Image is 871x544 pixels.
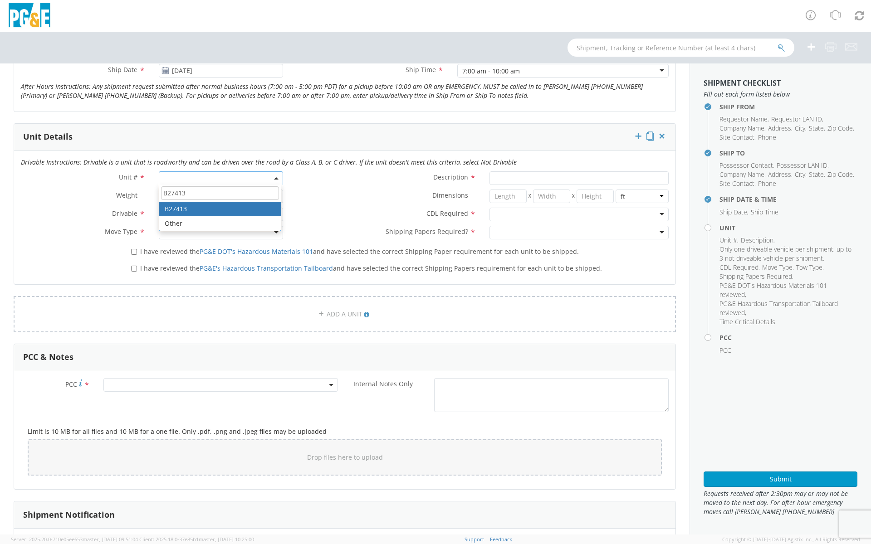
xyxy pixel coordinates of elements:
span: Requestor Name [719,115,768,123]
input: Shipment, Tracking or Reference Number (at least 4 chars) [568,39,794,57]
span: I have reviewed the and have selected the correct Shipping Paper requirement for each unit to be ... [140,247,579,256]
li: , [795,124,807,133]
strong: Shipment Checklist [704,78,781,88]
li: , [719,281,855,299]
span: City [795,170,805,179]
span: Requestor LAN ID [771,115,822,123]
a: ADD A UNIT [14,296,676,332]
span: Description [433,173,468,181]
a: Support [465,536,484,543]
li: , [719,179,756,188]
span: Site Contact [719,133,754,141]
input: I have reviewed thePG&E's Hazardous Transportation Tailboardand have selected the correct Shippin... [131,266,137,272]
h4: PCC [719,334,857,341]
span: Possessor LAN ID [777,161,827,170]
li: , [719,245,855,263]
span: Shipping Papers Required [719,272,792,281]
li: , [762,263,794,272]
li: , [768,170,793,179]
span: Only one driveable vehicle per shipment, up to 3 not driveable vehicle per shipment [719,245,851,262]
span: Unit # [719,236,737,244]
span: Drop files here to upload [307,453,383,461]
span: Ship Time [406,65,436,74]
li: , [719,236,739,245]
span: PCC [65,380,77,389]
i: After Hours Instructions: Any shipment request submitted after normal business hours (7:00 am - 5... [21,82,643,100]
span: Server: 2025.20.0-710e05ee653 [11,536,138,543]
a: PG&E's Hazardous Transportation Tailboard [200,264,333,272]
li: , [719,272,793,281]
li: , [719,161,774,170]
li: , [719,124,766,133]
span: master, [DATE] 09:51:04 [83,536,138,543]
li: , [719,208,749,217]
h4: Ship To [719,150,857,156]
span: Ship Date [719,208,747,216]
span: Company Name [719,124,764,132]
span: Fill out each form listed below [704,90,857,99]
span: Description [741,236,773,244]
span: Ship Time [751,208,778,216]
li: , [827,124,854,133]
li: , [796,263,824,272]
h3: Unit Details [23,132,73,141]
span: CDL Required [719,263,758,272]
span: Move Type [105,227,137,236]
li: , [777,161,829,170]
h4: Ship Date & Time [719,196,857,203]
h3: PCC & Notes [23,353,73,362]
li: , [719,170,766,179]
span: Shipping Papers Required? [386,227,468,236]
span: Drivable [112,209,137,218]
span: Unit # [119,173,137,181]
span: Copyright © [DATE]-[DATE] Agistix Inc., All Rights Reserved [722,536,860,543]
span: Company Name [719,170,764,179]
span: X [527,189,533,203]
img: pge-logo-06675f144f4cfa6a6814.png [7,3,52,29]
li: , [809,170,825,179]
span: Client: 2025.18.0-37e85b1 [139,536,254,543]
span: I have reviewed the and have selected the correct Shipping Papers requirement for each unit to be... [140,264,602,272]
li: , [719,299,855,317]
a: Feedback [490,536,512,543]
button: Submit [704,471,857,487]
input: I have reviewed thePG&E DOT's Hazardous Materials 101and have selected the correct Shipping Paper... [131,249,137,255]
li: , [827,170,854,179]
span: Site Contact [719,179,754,188]
span: master, [DATE] 10:25:00 [199,536,254,543]
span: Phone [758,179,776,188]
a: PG&E DOT's Hazardous Materials 101 [200,247,313,256]
span: PG&E DOT's Hazardous Materials 101 reviewed [719,281,827,299]
span: Move Type [762,263,793,272]
span: PG&E Hazardous Transportation Tailboard reviewed [719,299,838,317]
span: State [809,124,824,132]
span: Requests received after 2:30pm may or may not be moved to the next day. For after hour emergency ... [704,489,857,516]
span: State [809,170,824,179]
span: Weight [116,191,137,199]
li: , [719,115,769,124]
span: Zip Code [827,170,853,179]
span: Zip Code [827,124,853,132]
input: Height [577,189,614,203]
span: Address [768,124,791,132]
li: , [741,236,775,245]
span: Tow Type [796,263,822,272]
li: Other [159,216,281,231]
li: , [719,263,760,272]
h4: Unit [719,224,857,231]
span: X [570,189,577,203]
input: Width [533,189,570,203]
h3: Shipment Notification [23,510,115,520]
span: Possessor Contact [719,161,773,170]
span: Time Critical Details [719,317,775,326]
li: B27413 [159,202,281,216]
li: , [809,124,825,133]
input: Length [489,189,527,203]
li: , [768,124,793,133]
li: , [771,115,823,124]
i: Drivable Instructions: Drivable is a unit that is roadworthy and can be driven over the road by a... [21,158,517,166]
span: City [795,124,805,132]
span: Phone [758,133,776,141]
span: Internal Notes Only [353,379,413,388]
span: PCC [719,346,731,355]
